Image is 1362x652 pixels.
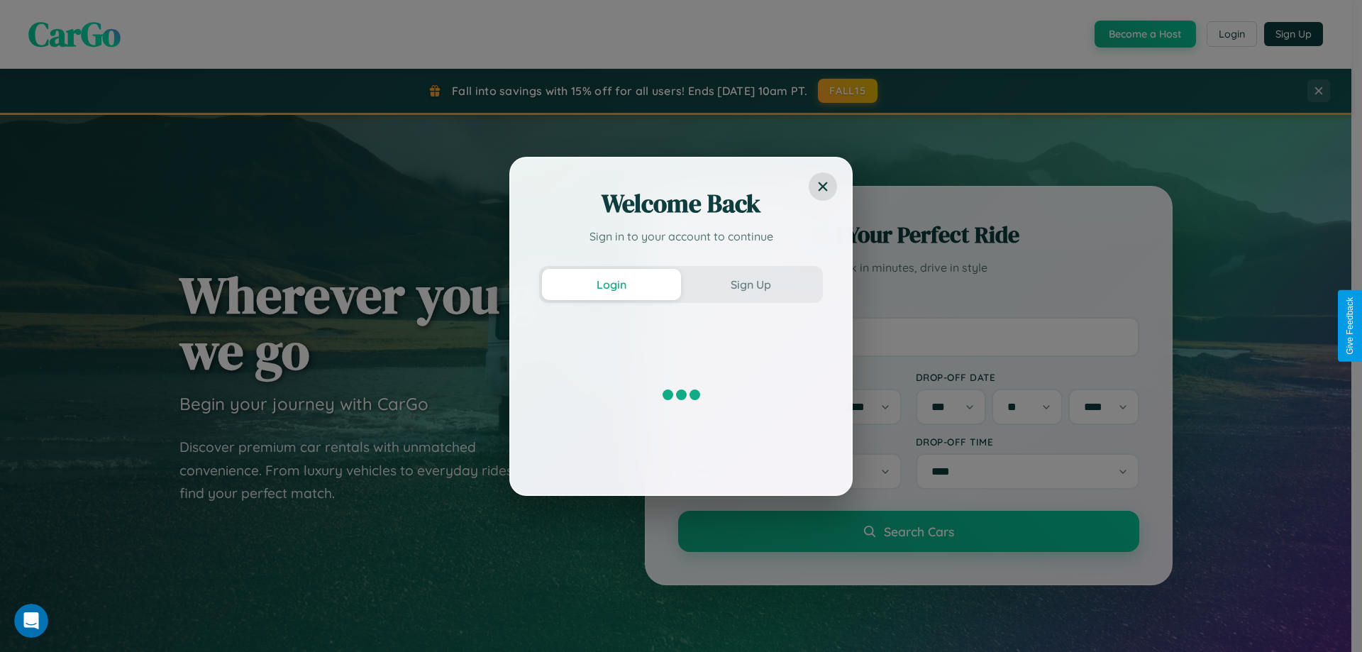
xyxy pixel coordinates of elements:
div: Give Feedback [1345,297,1355,355]
h2: Welcome Back [539,187,823,221]
button: Sign Up [681,269,820,300]
button: Login [542,269,681,300]
iframe: Intercom live chat [14,604,48,638]
p: Sign in to your account to continue [539,228,823,245]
